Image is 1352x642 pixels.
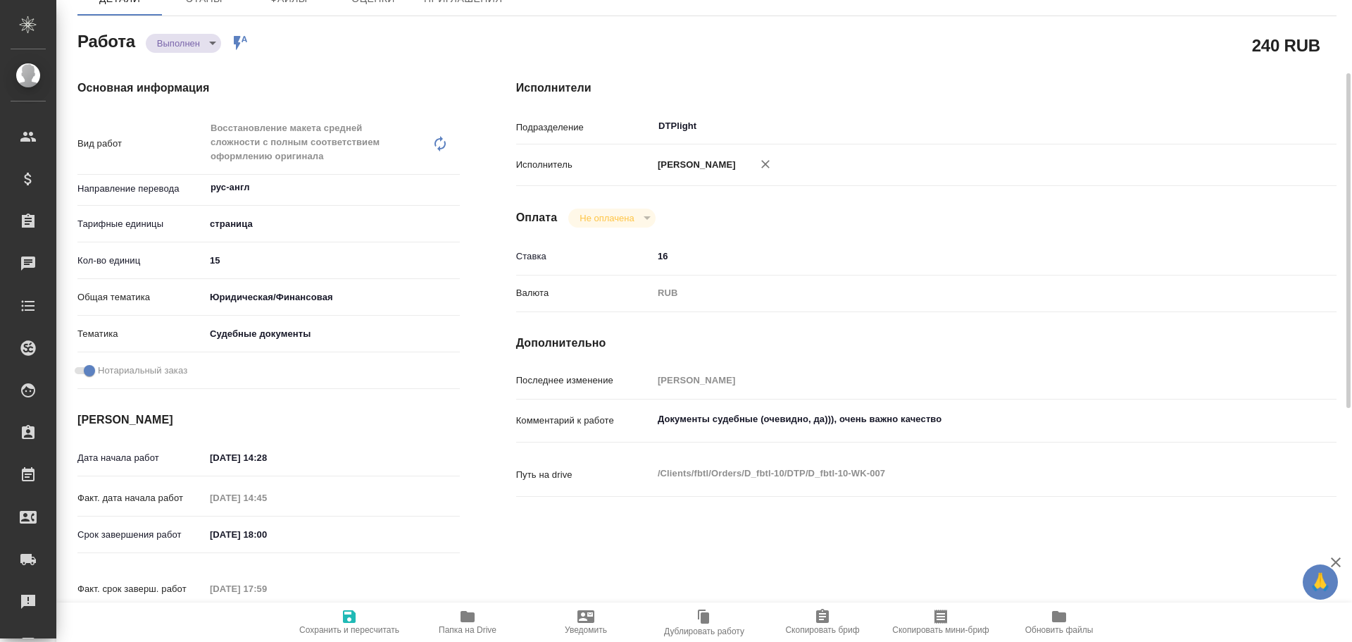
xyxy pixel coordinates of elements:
button: Скопировать мини-бриф [882,603,1000,642]
textarea: /Clients/fbtl/Orders/D_fbtl-10/DTP/D_fbtl-10-WK-007 [653,462,1268,486]
p: Срок завершения работ [77,528,205,542]
span: Папка на Drive [439,625,496,635]
button: Обновить файлы [1000,603,1118,642]
p: Подразделение [516,121,653,135]
span: 🙏 [1308,567,1332,597]
input: Пустое поле [653,370,1268,390]
input: ✎ Введи что-нибудь [653,246,1268,266]
div: RUB [653,281,1268,305]
button: Папка на Drive [408,603,527,642]
p: Комментарий к работе [516,414,653,428]
h4: [PERSON_NAME] [77,412,460,428]
span: Сохранить и пересчитать [299,625,399,635]
p: Направление перевода [77,182,205,196]
span: Уведомить [565,625,607,635]
button: Уведомить [527,603,645,642]
div: Выполнен [146,34,221,53]
span: Скопировать бриф [785,625,859,635]
span: Дублировать работу [664,626,744,636]
input: ✎ Введи что-нибудь [205,524,328,545]
h4: Основная информация [77,80,460,97]
p: Факт. срок заверш. работ [77,582,205,596]
button: Выполнен [153,37,204,49]
p: Путь на drive [516,468,653,482]
h4: Исполнители [516,80,1337,97]
p: Дата начала работ [77,451,205,465]
input: Пустое поле [205,488,328,508]
p: Вид работ [77,137,205,151]
div: страница [205,212,460,236]
p: Тематика [77,327,205,341]
span: Обновить файлы [1025,625,1094,635]
p: Общая тематика [77,290,205,304]
textarea: Документы судебные (очевидно, да))), очень важно качество [653,407,1268,431]
input: ✎ Введи что-нибудь [205,250,460,271]
div: Судебные документы [205,322,460,346]
button: Дублировать работу [645,603,763,642]
h2: 240 RUB [1252,33,1320,57]
p: Валюта [516,286,653,300]
button: Удалить исполнителя [750,149,781,180]
span: Скопировать мини-бриф [892,625,989,635]
p: Кол-во единиц [77,254,205,268]
button: 🙏 [1303,564,1338,600]
div: Юридическая/Финансовая [205,285,460,309]
button: Не оплачена [575,212,638,224]
button: Скопировать бриф [763,603,882,642]
p: Последнее изменение [516,374,653,388]
p: [PERSON_NAME] [653,158,736,172]
button: Open [1260,125,1263,128]
button: Сохранить и пересчитать [290,603,408,642]
span: Нотариальный заказ [98,364,187,378]
p: Ставка [516,249,653,264]
p: Факт. дата начала работ [77,491,205,505]
p: Тарифные единицы [77,217,205,231]
h4: Дополнительно [516,335,1337,352]
p: Исполнитель [516,158,653,172]
input: Пустое поле [205,579,328,599]
div: Выполнен [568,209,655,228]
h4: Оплата [516,209,558,226]
input: ✎ Введи что-нибудь [205,447,328,468]
button: Open [452,186,455,189]
h2: Работа [77,27,135,53]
